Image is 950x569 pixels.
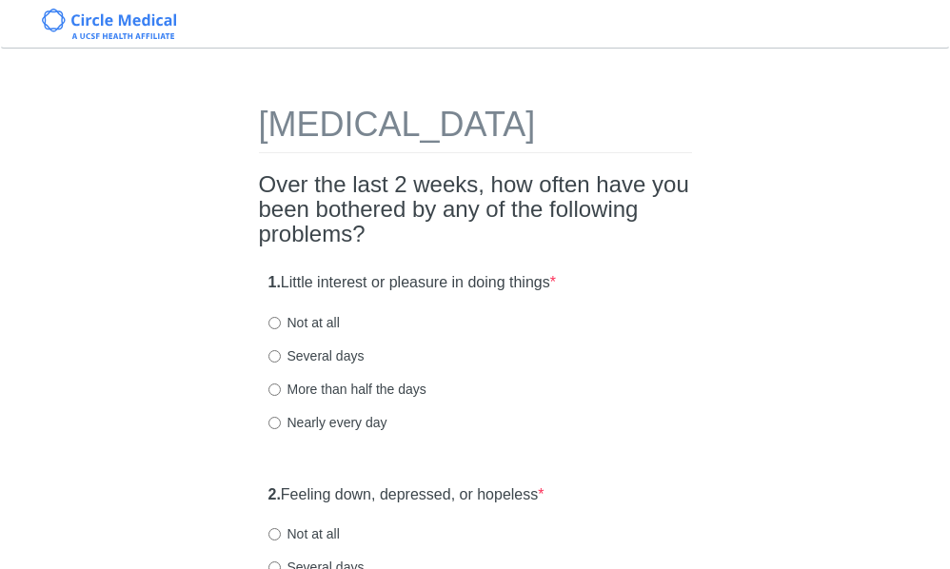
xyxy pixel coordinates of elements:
input: Nearly every day [268,417,281,429]
input: More than half the days [268,383,281,396]
input: Not at all [268,317,281,329]
strong: 2. [268,486,281,502]
label: More than half the days [268,380,426,399]
label: Not at all [268,524,340,543]
label: Not at all [268,313,340,332]
label: Nearly every day [268,413,387,432]
img: Circle Medical Logo [42,9,176,39]
label: Several days [268,346,365,365]
input: Not at all [268,528,281,540]
label: Little interest or pleasure in doing things [268,272,556,294]
label: Feeling down, depressed, or hopeless [268,484,544,506]
h2: Over the last 2 weeks, how often have you been bothered by any of the following problems? [259,172,692,247]
input: Several days [268,350,281,363]
strong: 1. [268,274,281,290]
h1: [MEDICAL_DATA] [259,106,692,153]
